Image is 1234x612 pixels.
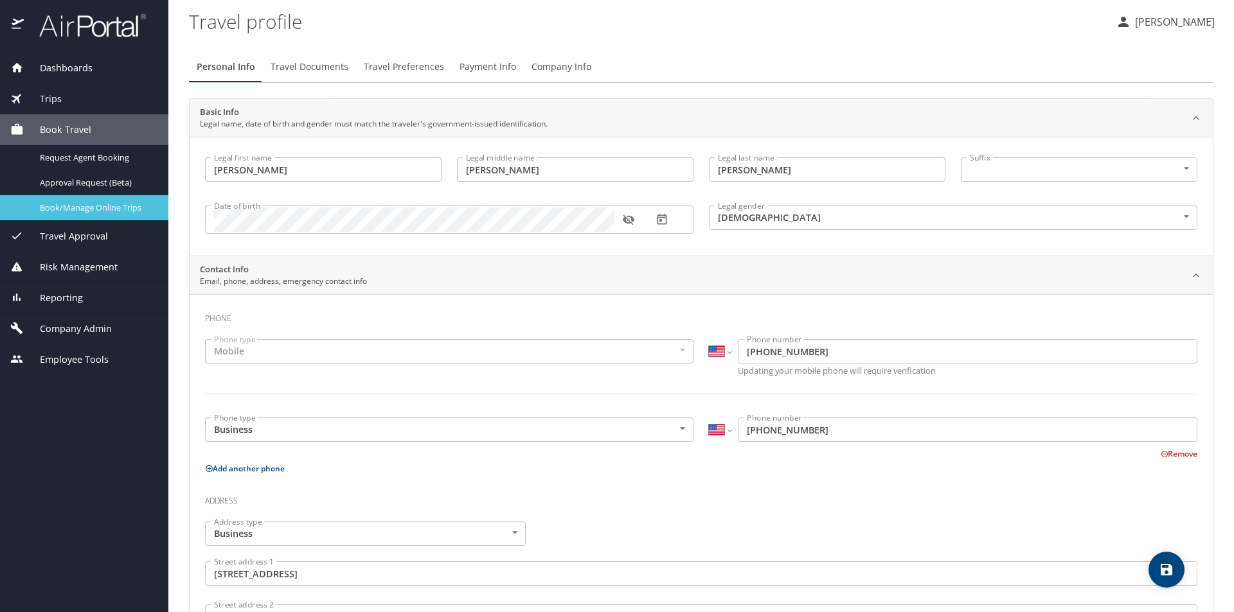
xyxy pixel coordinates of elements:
button: Remove [1161,448,1197,459]
span: Request Agent Booking [40,152,153,164]
span: Book/Manage Online Trips [40,202,153,214]
p: Email, phone, address, emergency contact info [200,275,367,287]
p: [PERSON_NAME] [1131,14,1215,30]
span: Approval Request (Beta) [40,177,153,189]
button: Add another phone [205,463,285,474]
div: [DEMOGRAPHIC_DATA] [709,205,1197,230]
div: Business [205,521,526,546]
h1: Travel profile [189,1,1105,41]
h2: Basic Info [200,106,548,119]
img: icon-airportal.png [12,13,25,38]
span: Employee Tools [24,353,109,367]
span: Travel Preferences [364,59,444,75]
span: Book Travel [24,123,91,137]
span: Risk Management [24,260,118,274]
span: Payment Info [460,59,516,75]
span: Company Info [532,59,591,75]
h3: Address [205,487,1197,509]
span: Travel Documents [271,59,348,75]
h3: Phone [205,304,1197,326]
div: Profile [189,51,1213,82]
button: [PERSON_NAME] [1111,10,1220,33]
h2: Contact Info [200,263,367,276]
div: ​ [961,157,1197,182]
p: Updating your mobile phone will require verification [738,367,1197,375]
button: save [1149,552,1185,588]
span: Personal Info [197,59,255,75]
div: Mobile [205,339,693,363]
span: Company Admin [24,322,112,336]
span: Travel Approval [24,229,108,243]
div: Basic InfoLegal name, date of birth and gender must match the traveler's government-issued identi... [190,137,1213,256]
div: Business [205,417,693,442]
span: Reporting [24,291,83,305]
span: Trips [24,92,62,106]
p: Legal name, date of birth and gender must match the traveler's government-issued identification. [200,118,548,130]
img: airportal-logo.png [25,13,146,38]
div: Contact InfoEmail, phone, address, emergency contact info [190,256,1213,295]
span: Dashboards [24,61,93,75]
div: Basic InfoLegal name, date of birth and gender must match the traveler's government-issued identi... [190,99,1213,137]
